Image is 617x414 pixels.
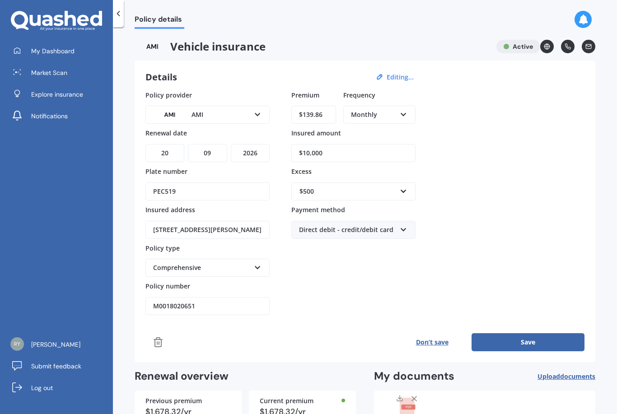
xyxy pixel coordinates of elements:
[145,297,270,315] input: Enter policy number
[145,182,270,200] input: Enter plate number
[145,221,270,239] input: Enter address
[31,112,68,121] span: Notifications
[153,108,187,121] img: AMI-text-1.webp
[135,40,170,53] img: AMI-text-1.webp
[393,333,472,351] button: Don’t save
[351,110,396,120] div: Monthly
[7,42,113,60] a: My Dashboard
[145,71,177,83] h3: Details
[31,90,83,99] span: Explore insurance
[374,369,454,383] h2: My documents
[291,205,345,214] span: Payment method
[291,129,341,137] span: Insured amount
[7,64,113,82] a: Market Scan
[291,144,416,162] input: Enter amount
[384,73,416,81] button: Editing...
[260,398,345,404] div: Current premium
[291,90,319,99] span: Premium
[145,243,180,252] span: Policy type
[31,68,67,77] span: Market Scan
[7,379,113,397] a: Log out
[145,129,187,137] span: Renewal date
[135,15,184,27] span: Policy details
[145,90,192,99] span: Policy provider
[538,373,595,380] span: Upload
[7,85,113,103] a: Explore insurance
[299,186,397,196] div: $500
[7,107,113,125] a: Notifications
[299,225,396,235] div: Direct debit - credit/debit card
[31,383,53,392] span: Log out
[31,47,75,56] span: My Dashboard
[7,357,113,375] a: Submit feedback
[145,167,187,176] span: Plate number
[31,340,80,349] span: [PERSON_NAME]
[145,205,195,214] span: Insured address
[291,167,312,176] span: Excess
[153,263,250,273] div: Comprehensive
[153,110,250,120] div: AMI
[538,369,595,383] button: Uploaddocuments
[291,106,336,124] input: Enter amount
[343,90,375,99] span: Frequency
[7,335,113,354] a: [PERSON_NAME]
[135,40,489,53] span: Vehicle insurance
[472,333,584,351] button: Save
[31,362,81,371] span: Submit feedback
[145,282,190,290] span: Policy number
[135,369,356,383] h2: Renewal overview
[10,337,24,351] img: 92e7ae3634bc54e774ee79b7da457985
[145,398,231,404] div: Previous premium
[560,372,595,381] span: documents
